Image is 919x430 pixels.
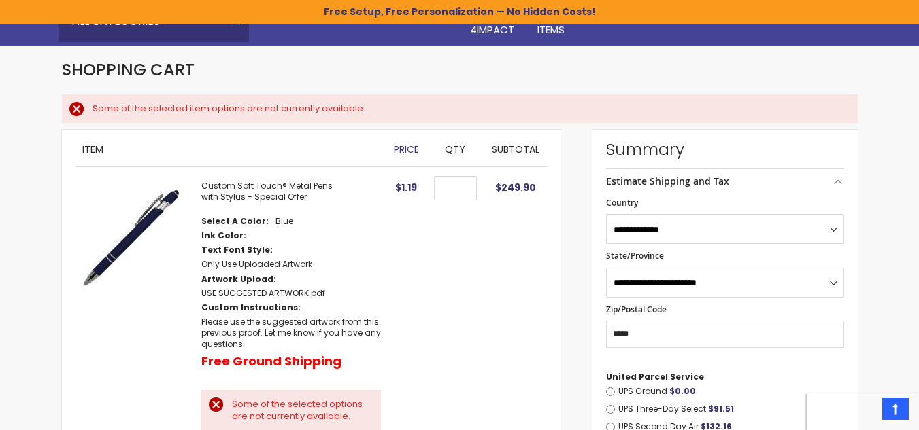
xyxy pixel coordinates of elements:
span: Zip/Postal Code [606,304,667,315]
dd: Blue [275,216,293,227]
dt: Custom Instructions [201,302,301,313]
a: USE SUGGESTED ARTWORK.pdf [201,287,325,299]
span: Item [82,143,103,156]
span: Shopping Cart [62,58,195,81]
span: $0.00 [669,385,696,397]
dt: Select A Color [201,216,269,227]
iframe: Google Customer Reviews [807,393,919,430]
div: Some of the selected item options are not currently available. [93,103,844,115]
p: Free Ground Shipping [201,353,341,370]
strong: Summary [606,139,844,160]
dt: Artwork Upload [201,274,276,285]
strong: Estimate Shipping and Tax [606,175,729,187]
dd: Please use the suggested artwork from this previous proof. Let me know if you have any questions. [201,317,381,350]
span: Subtotal [492,143,539,156]
dt: Text Font Style [201,245,273,255]
label: UPS Three-Day Select [618,404,844,414]
span: Qty [445,143,465,156]
a: Custom Soft Touch® Metal Pens with Stylus - Special Offer [201,180,333,202]
span: Price [394,143,419,156]
dd: Only Use Uploaded Artwork [201,259,312,270]
dt: Ink Color [201,230,246,241]
span: $249.90 [495,181,536,194]
span: $1.19 [395,181,417,194]
span: United Parcel Service [606,371,704,382]
span: Country [606,197,638,209]
img: Custom Soft Touch® Metal Pens with Stylus-Blue [76,181,188,293]
div: Some of the selected options are not currently available. [232,398,367,422]
span: State/Province [606,250,664,262]
label: UPS Ground [618,386,844,397]
span: $91.51 [708,403,734,414]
